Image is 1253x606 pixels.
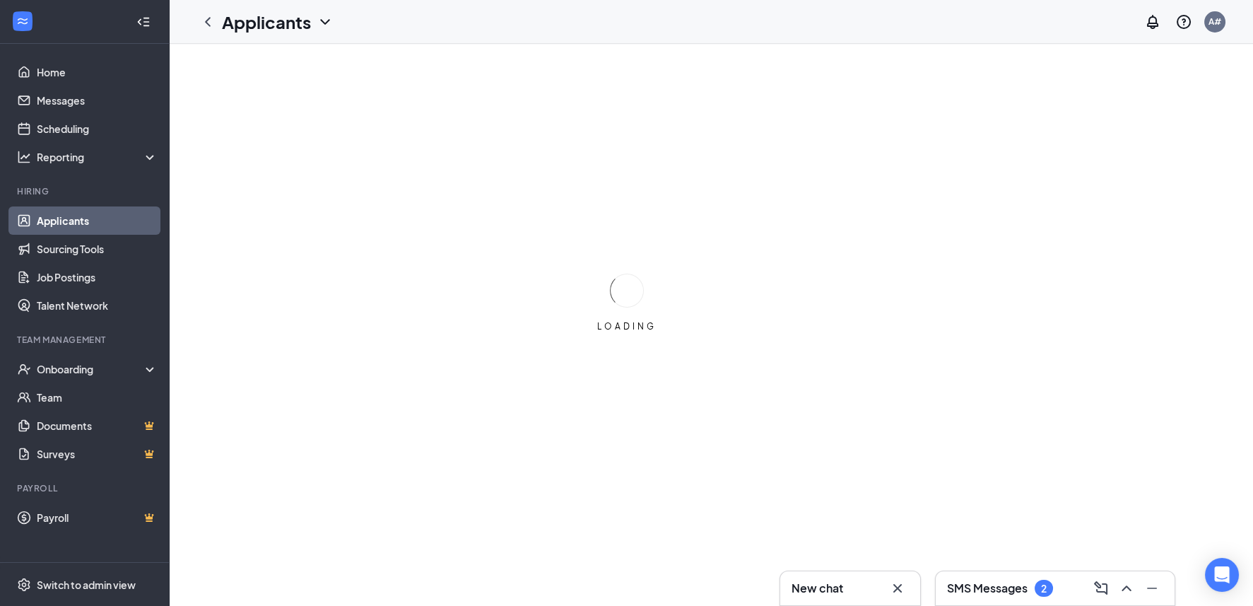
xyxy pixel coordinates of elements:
[17,185,155,197] div: Hiring
[37,503,158,532] a: PayrollCrown
[889,580,906,597] svg: Cross
[1175,13,1192,30] svg: QuestionInfo
[1141,577,1163,600] button: Minimize
[37,383,158,412] a: Team
[1205,558,1239,592] div: Open Intercom Messenger
[1090,577,1112,600] button: ComposeMessage
[1093,580,1110,597] svg: ComposeMessage
[37,115,158,143] a: Scheduling
[947,581,1028,596] h3: SMS Messages
[1143,580,1160,597] svg: Minimize
[1208,16,1221,28] div: A#
[592,320,662,332] div: LOADING
[792,581,843,596] h3: New chat
[37,578,136,592] div: Switch to admin view
[37,86,158,115] a: Messages
[37,362,146,376] div: Onboarding
[37,291,158,320] a: Talent Network
[17,362,31,376] svg: UserCheck
[1041,583,1047,595] div: 2
[37,58,158,86] a: Home
[1144,13,1161,30] svg: Notifications
[37,412,158,440] a: DocumentsCrown
[37,206,158,235] a: Applicants
[222,10,311,34] h1: Applicants
[136,15,151,29] svg: Collapse
[37,150,158,164] div: Reporting
[17,482,155,494] div: Payroll
[1115,577,1138,600] button: ChevronUp
[37,235,158,263] a: Sourcing Tools
[17,150,31,164] svg: Analysis
[17,578,31,592] svg: Settings
[37,263,158,291] a: Job Postings
[199,13,216,30] svg: ChevronLeft
[17,334,155,346] div: Team Management
[886,577,909,600] button: Cross
[1118,580,1135,597] svg: ChevronUp
[317,13,334,30] svg: ChevronDown
[16,14,30,28] svg: WorkstreamLogo
[37,440,158,468] a: SurveysCrown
